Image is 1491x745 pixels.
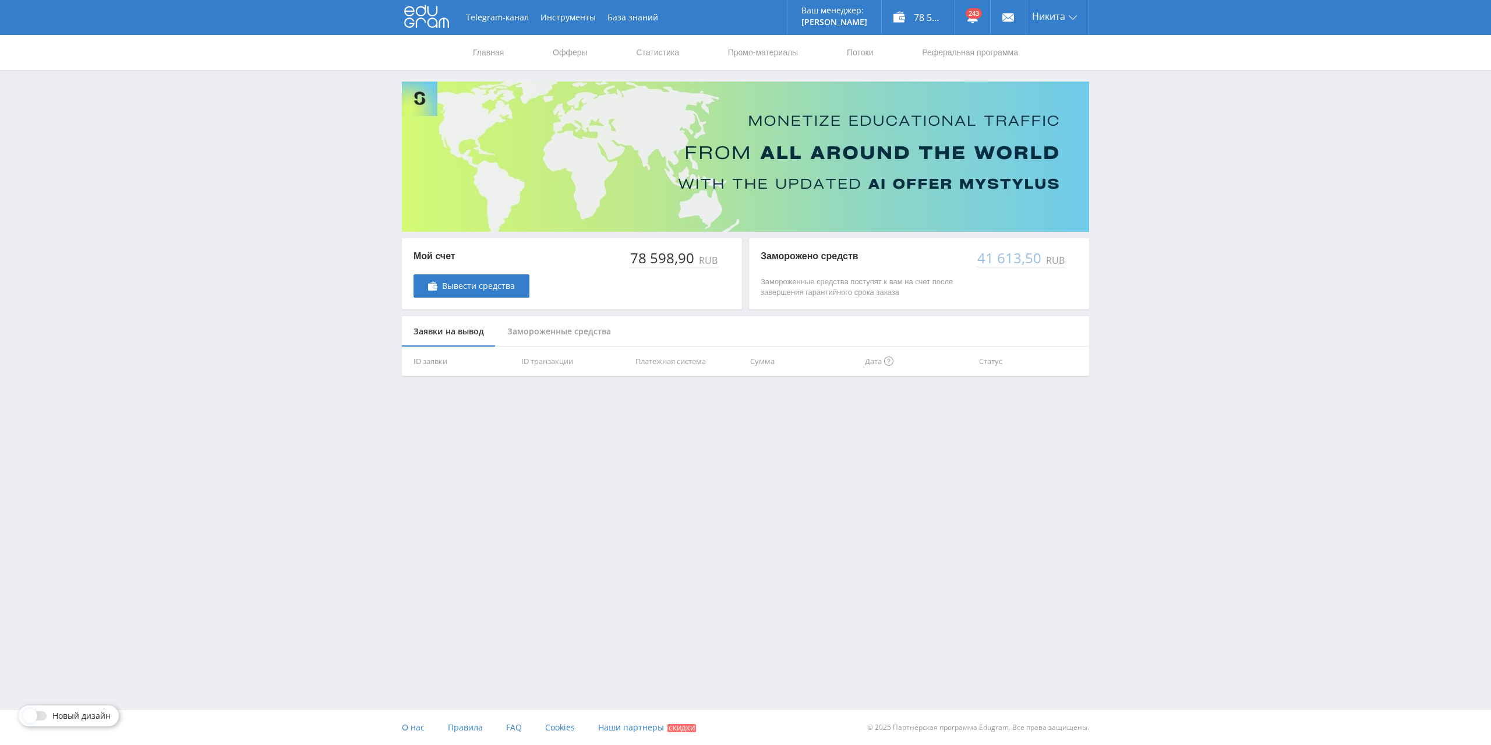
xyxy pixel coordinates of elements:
th: Статус [974,347,1089,376]
th: Дата [860,347,975,376]
a: Наши партнеры Скидки [598,710,696,745]
th: Сумма [745,347,860,376]
span: О нас [402,722,425,733]
a: Правила [448,710,483,745]
p: Замороженные средства поступят к вам на счет после завершения гарантийного срока заказа [761,277,964,298]
a: Промо-материалы [727,35,799,70]
a: Офферы [552,35,589,70]
th: Платежная система [631,347,745,376]
p: Заморожено средств [761,250,964,263]
span: Новый дизайн [52,711,111,721]
p: Мой счет [414,250,529,263]
span: Скидки [667,724,696,732]
span: FAQ [506,722,522,733]
div: RUB [1044,255,1066,266]
div: Замороженные средства [496,316,623,347]
div: RUB [697,255,719,266]
div: Заявки на вывод [402,316,496,347]
div: 41 613,50 [976,250,1044,266]
span: Никита [1032,12,1065,21]
th: ID заявки [402,347,517,376]
a: О нас [402,710,425,745]
span: Cookies [545,722,575,733]
span: Правила [448,722,483,733]
a: Главная [472,35,505,70]
a: Реферальная программа [921,35,1019,70]
a: Cookies [545,710,575,745]
a: Потоки [846,35,875,70]
p: Ваш менеджер: [801,6,867,15]
a: Вывести средства [414,274,529,298]
div: 78 598,90 [629,250,697,266]
p: [PERSON_NAME] [801,17,867,27]
img: Banner [402,82,1089,232]
div: © 2025 Партнёрская программа Edugram. Все права защищены. [751,710,1089,745]
a: Статистика [635,35,680,70]
th: ID транзакции [517,347,631,376]
span: Вывести средства [442,281,515,291]
a: FAQ [506,710,522,745]
span: Наши партнеры [598,722,664,733]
